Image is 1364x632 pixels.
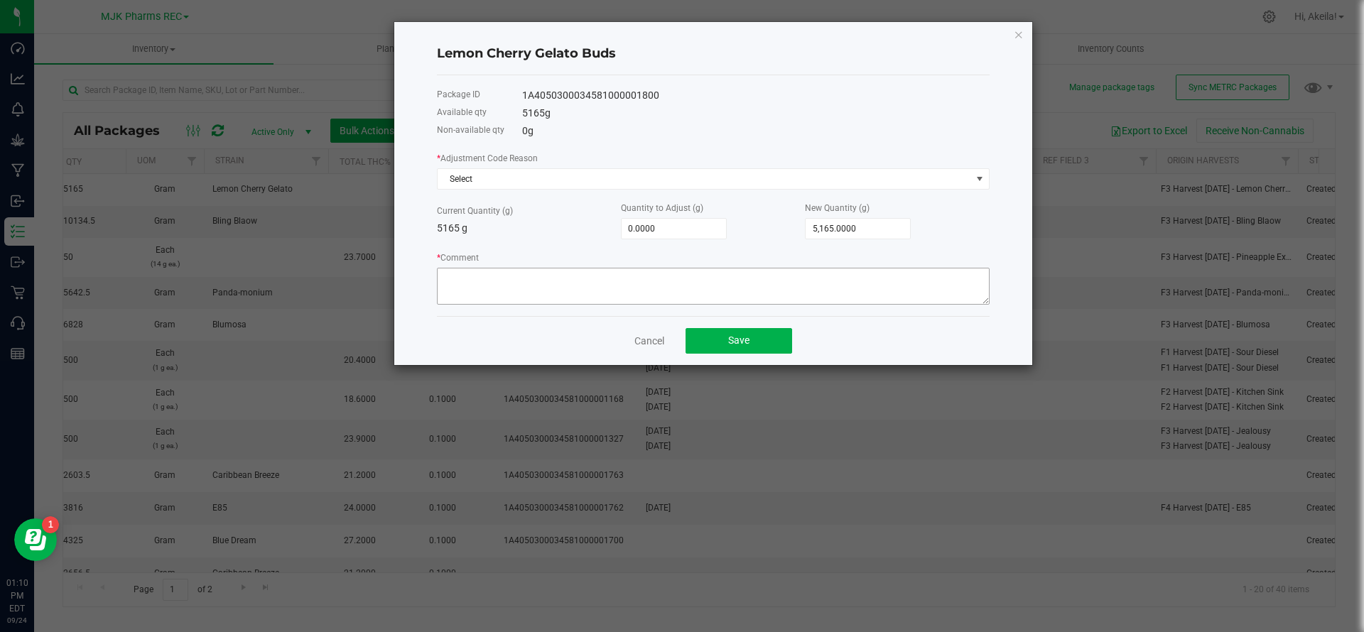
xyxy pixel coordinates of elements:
[522,106,990,121] div: 5165
[686,328,792,354] button: Save
[437,205,513,217] label: Current Quantity (g)
[437,88,480,101] label: Package ID
[621,202,703,214] label: Quantity to Adjust (g)
[545,107,551,119] span: g
[805,202,870,214] label: New Quantity (g)
[437,152,538,165] label: Adjustment Code Reason
[14,518,57,561] iframe: Resource center
[522,88,990,103] div: 1A4050300034581000001800
[806,219,910,239] input: 0
[522,124,990,138] div: 0
[437,251,479,264] label: Comment
[728,334,749,346] span: Save
[528,125,534,136] span: g
[437,124,504,136] label: Non-available qty
[634,334,664,348] a: Cancel
[437,45,990,63] h4: Lemon Cherry Gelato Buds
[437,221,621,236] p: 5165 g
[622,219,726,239] input: 0
[437,106,487,119] label: Available qty
[438,169,971,189] span: Select
[42,516,59,533] iframe: Resource center unread badge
